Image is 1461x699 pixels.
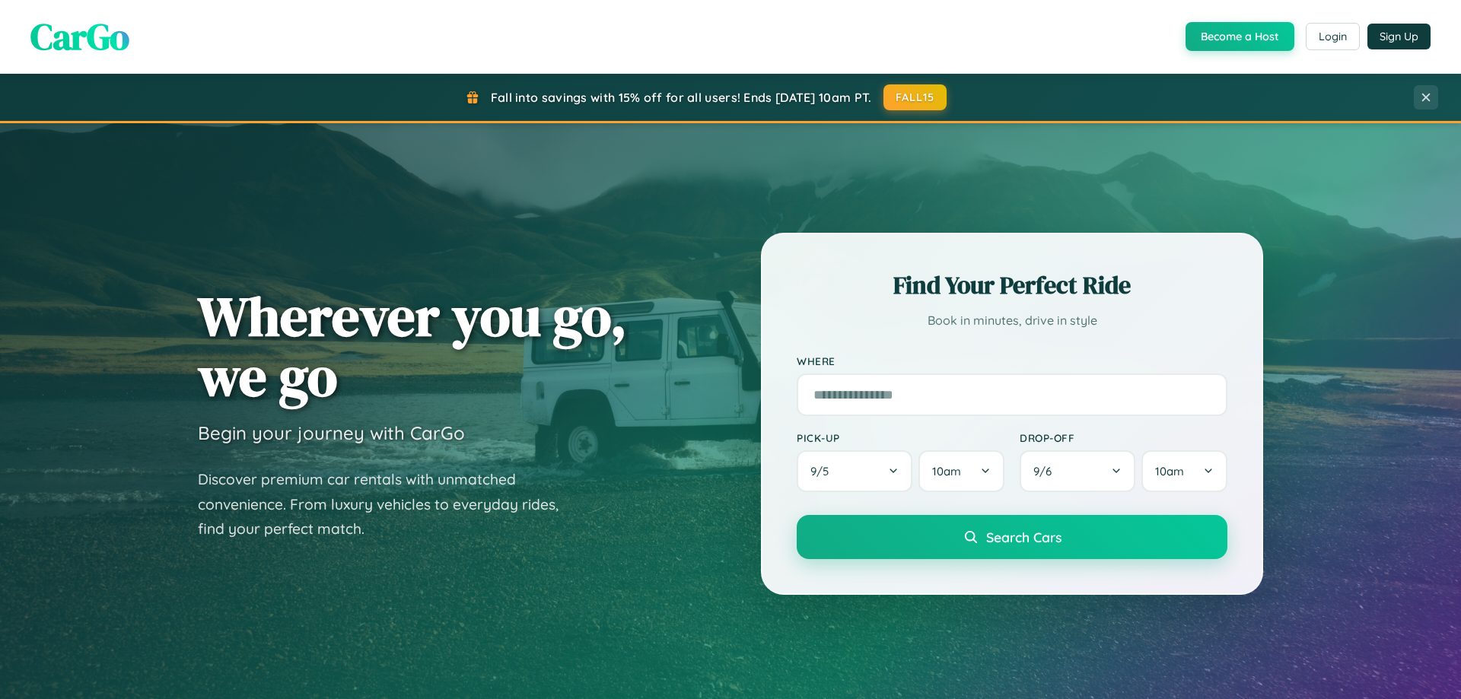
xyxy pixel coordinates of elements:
[1020,450,1135,492] button: 9/6
[198,286,627,406] h1: Wherever you go, we go
[932,464,961,478] span: 10am
[1033,464,1059,478] span: 9 / 6
[198,421,465,444] h3: Begin your journey with CarGo
[797,450,912,492] button: 9/5
[797,515,1227,559] button: Search Cars
[30,11,129,62] span: CarGo
[918,450,1004,492] button: 10am
[1141,450,1227,492] button: 10am
[797,268,1227,302] h2: Find Your Perfect Ride
[198,467,578,542] p: Discover premium car rentals with unmatched convenience. From luxury vehicles to everyday rides, ...
[797,310,1227,332] p: Book in minutes, drive in style
[883,84,947,110] button: FALL15
[1020,431,1227,444] label: Drop-off
[986,529,1062,545] span: Search Cars
[1367,24,1431,49] button: Sign Up
[1306,23,1360,50] button: Login
[1186,22,1294,51] button: Become a Host
[797,354,1227,367] label: Where
[810,464,836,478] span: 9 / 5
[491,90,872,105] span: Fall into savings with 15% off for all users! Ends [DATE] 10am PT.
[797,431,1004,444] label: Pick-up
[1155,464,1184,478] span: 10am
